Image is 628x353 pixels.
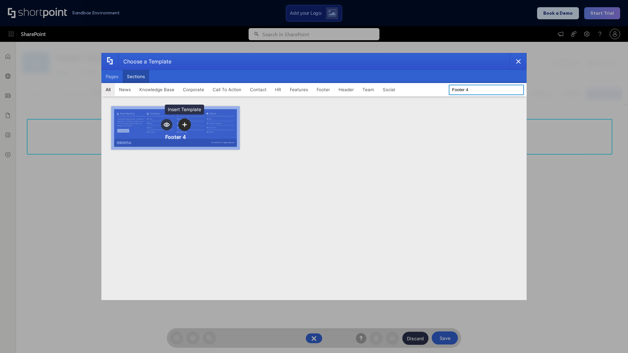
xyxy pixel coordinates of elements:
button: Corporate [179,83,208,96]
button: Social [378,83,399,96]
iframe: Chat Widget [595,322,628,353]
button: Sections [123,70,149,83]
div: Choose a Template [118,53,171,70]
button: All [101,83,115,96]
div: Footer 4 [165,134,186,140]
div: template selector [101,53,527,300]
button: Knowledge Base [135,83,179,96]
button: Header [334,83,358,96]
button: HR [271,83,286,96]
button: Team [358,83,378,96]
button: News [115,83,135,96]
input: Search [449,85,524,95]
button: Call To Action [208,83,246,96]
button: Footer [312,83,334,96]
button: Contact [246,83,271,96]
button: Features [286,83,312,96]
button: Pages [101,70,123,83]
